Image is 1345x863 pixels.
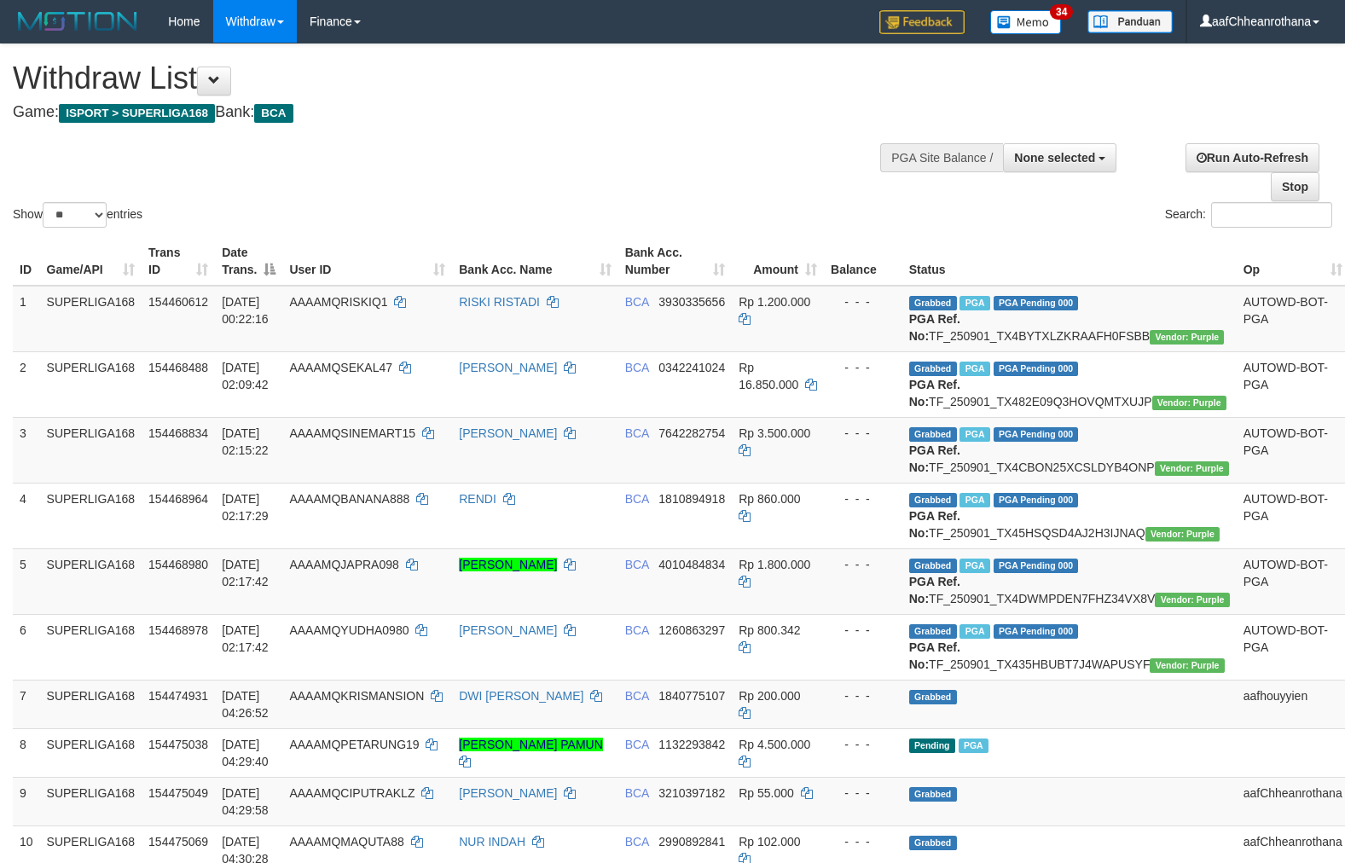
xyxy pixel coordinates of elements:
a: [PERSON_NAME] [459,786,557,800]
span: Grabbed [909,296,957,310]
span: Rp 1.800.000 [739,558,810,571]
span: 154474931 [148,689,208,703]
span: Vendor URL: https://trx4.1velocity.biz [1152,396,1226,410]
div: - - - [831,359,896,376]
th: Balance [824,237,902,286]
th: User ID: activate to sort column ascending [282,237,452,286]
td: 7 [13,680,40,728]
span: Copy 3930335656 to clipboard [658,295,725,309]
td: 1 [13,286,40,352]
span: [DATE] 02:17:42 [222,623,269,654]
a: DWI [PERSON_NAME] [459,689,583,703]
td: SUPERLIGA168 [40,728,142,777]
div: - - - [831,785,896,802]
span: Rp 860.000 [739,492,800,506]
th: Date Trans.: activate to sort column descending [215,237,282,286]
span: Rp 1.200.000 [739,295,810,309]
a: RISKI RISTADI [459,295,540,309]
span: Copy 7642282754 to clipboard [658,426,725,440]
div: - - - [831,293,896,310]
span: Copy 1810894918 to clipboard [658,492,725,506]
span: Marked by aafnonsreyleab [959,738,988,753]
span: Grabbed [909,427,957,442]
td: SUPERLIGA168 [40,417,142,483]
span: [DATE] 02:09:42 [222,361,269,391]
td: SUPERLIGA168 [40,286,142,352]
label: Search: [1165,202,1332,228]
span: Marked by aafnonsreyleab [959,427,989,442]
span: 154460612 [148,295,208,309]
a: [PERSON_NAME] [459,426,557,440]
span: Marked by aafchoeunmanni [959,559,989,573]
span: Grabbed [909,787,957,802]
span: Copy 0342241024 to clipboard [658,361,725,374]
span: AAAAMQMAQUTA88 [289,835,403,849]
span: Vendor URL: https://trx4.1velocity.biz [1150,658,1224,673]
span: PGA Pending [994,427,1079,442]
span: Rp 3.500.000 [739,426,810,440]
div: - - - [831,736,896,753]
img: panduan.png [1087,10,1173,33]
span: AAAAMQJAPRA098 [289,558,398,571]
td: TF_250901_TX4BYTXLZKRAAFH0FSBB [902,286,1237,352]
b: PGA Ref. No: [909,378,960,408]
span: 154468978 [148,623,208,637]
span: AAAAMQSINEMART15 [289,426,415,440]
h4: Game: Bank: [13,104,879,121]
span: AAAAMQPETARUNG19 [289,738,419,751]
span: AAAAMQKRISMANSION [289,689,424,703]
th: Bank Acc. Number: activate to sort column ascending [618,237,733,286]
span: Vendor URL: https://trx4.1velocity.biz [1145,527,1220,542]
span: Grabbed [909,559,957,573]
span: Copy 2990892841 to clipboard [658,835,725,849]
span: [DATE] 04:26:52 [222,689,269,720]
img: MOTION_logo.png [13,9,142,34]
span: 154475069 [148,835,208,849]
span: Marked by aafchoeunmanni [959,493,989,507]
span: BCA [625,426,649,440]
td: 2 [13,351,40,417]
span: BCA [254,104,293,123]
div: - - - [831,622,896,639]
img: Feedback.jpg [879,10,965,34]
span: PGA Pending [994,296,1079,310]
span: PGA Pending [994,362,1079,376]
span: BCA [625,492,649,506]
span: Copy 1132293842 to clipboard [658,738,725,751]
span: BCA [625,835,649,849]
td: TF_250901_TX45HSQSD4AJ2H3IJNAQ [902,483,1237,548]
a: Stop [1271,172,1319,201]
span: Rp 16.850.000 [739,361,798,391]
span: AAAAMQRISKIQ1 [289,295,387,309]
b: PGA Ref. No: [909,575,960,605]
span: Grabbed [909,836,957,850]
span: 34 [1050,4,1073,20]
span: 154475038 [148,738,208,751]
span: Vendor URL: https://trx4.1velocity.biz [1150,330,1224,345]
a: [PERSON_NAME] [459,558,557,571]
td: TF_250901_TX4CBON25XCSLDYB4ONP [902,417,1237,483]
a: [PERSON_NAME] [459,361,557,374]
th: Status [902,237,1237,286]
span: Copy 1260863297 to clipboard [658,623,725,637]
span: Vendor URL: https://trx4.1velocity.biz [1155,461,1229,476]
td: 4 [13,483,40,548]
span: [DATE] 02:17:29 [222,492,269,523]
th: Amount: activate to sort column ascending [732,237,824,286]
img: Button%20Memo.svg [990,10,1062,34]
a: Run Auto-Refresh [1186,143,1319,172]
div: PGA Site Balance / [880,143,1003,172]
b: PGA Ref. No: [909,443,960,474]
th: Trans ID: activate to sort column ascending [142,237,215,286]
span: 154468964 [148,492,208,506]
span: Rp 800.342 [739,623,800,637]
span: Pending [909,738,955,753]
span: Copy 3210397182 to clipboard [658,786,725,800]
span: Rp 55.000 [739,786,794,800]
td: 8 [13,728,40,777]
span: BCA [625,786,649,800]
th: Bank Acc. Name: activate to sort column ascending [452,237,617,286]
span: [DATE] 02:17:42 [222,558,269,588]
span: 154468834 [148,426,208,440]
span: PGA Pending [994,559,1079,573]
